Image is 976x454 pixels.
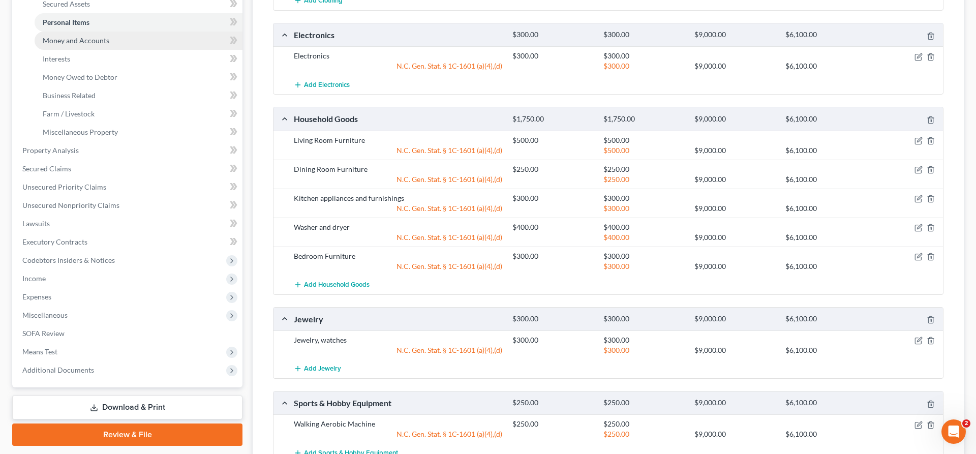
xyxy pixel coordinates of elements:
[289,51,507,61] div: Electronics
[289,174,507,185] div: N.C. Gen. Stat. § 1C-1601 (a)(4),(d)
[43,18,89,26] span: Personal Items
[598,51,689,61] div: $300.00
[507,193,598,203] div: $300.00
[35,13,242,32] a: Personal Items
[294,276,370,294] button: Add Household Goods
[507,164,598,174] div: $250.00
[289,345,507,355] div: N.C. Gen. Stat. § 1C-1601 (a)(4),(d)
[12,396,242,419] a: Download & Print
[289,251,507,261] div: Bedroom Furniture
[14,160,242,178] a: Secured Claims
[289,429,507,439] div: N.C. Gen. Stat. § 1C-1601 (a)(4),(d)
[598,429,689,439] div: $250.00
[507,335,598,345] div: $300.00
[598,193,689,203] div: $300.00
[35,50,242,68] a: Interests
[22,164,71,173] span: Secured Claims
[294,359,341,378] button: Add Jewelry
[507,51,598,61] div: $300.00
[14,324,242,343] a: SOFA Review
[35,86,242,105] a: Business Related
[598,61,689,71] div: $300.00
[780,174,871,185] div: $6,100.00
[598,135,689,145] div: $500.00
[598,203,689,214] div: $300.00
[289,232,507,243] div: N.C. Gen. Stat. § 1C-1601 (a)(4),(d)
[689,145,780,156] div: $9,000.00
[507,30,598,40] div: $300.00
[22,329,65,338] span: SOFA Review
[43,128,118,136] span: Miscellaneous Property
[289,335,507,345] div: Jewelry, watches
[598,164,689,174] div: $250.00
[689,398,780,408] div: $9,000.00
[22,183,106,191] span: Unsecured Priority Claims
[289,203,507,214] div: N.C. Gen. Stat. § 1C-1601 (a)(4),(d)
[598,30,689,40] div: $300.00
[507,398,598,408] div: $250.00
[43,109,95,118] span: Farm / Livestock
[43,36,109,45] span: Money and Accounts
[14,178,242,196] a: Unsecured Priority Claims
[689,203,780,214] div: $9,000.00
[780,314,871,324] div: $6,100.00
[780,232,871,243] div: $6,100.00
[43,73,117,81] span: Money Owed to Debtor
[689,30,780,40] div: $9,000.00
[689,61,780,71] div: $9,000.00
[22,201,119,209] span: Unsecured Nonpriority Claims
[598,335,689,345] div: $300.00
[289,398,507,408] div: Sports & Hobby Equipment
[14,215,242,233] a: Lawsuits
[289,419,507,429] div: Walking Aerobic Machine
[689,114,780,124] div: $9,000.00
[780,345,871,355] div: $6,100.00
[780,203,871,214] div: $6,100.00
[941,419,966,444] iframe: Intercom live chat
[289,135,507,145] div: Living Room Furniture
[598,232,689,243] div: $400.00
[598,314,689,324] div: $300.00
[294,75,350,94] button: Add Electronics
[598,145,689,156] div: $500.00
[12,423,242,446] a: Review & File
[35,123,242,141] a: Miscellaneous Property
[598,419,689,429] div: $250.00
[289,29,507,40] div: Electronics
[507,135,598,145] div: $500.00
[289,222,507,232] div: Washer and dryer
[689,232,780,243] div: $9,000.00
[22,219,50,228] span: Lawsuits
[43,54,70,63] span: Interests
[689,314,780,324] div: $9,000.00
[289,145,507,156] div: N.C. Gen. Stat. § 1C-1601 (a)(4),(d)
[289,314,507,324] div: Jewelry
[22,237,87,246] span: Executory Contracts
[22,311,68,319] span: Miscellaneous
[22,366,94,374] span: Additional Documents
[507,251,598,261] div: $300.00
[35,68,242,86] a: Money Owed to Debtor
[780,398,871,408] div: $6,100.00
[507,114,598,124] div: $1,750.00
[780,145,871,156] div: $6,100.00
[598,114,689,124] div: $1,750.00
[780,30,871,40] div: $6,100.00
[304,365,341,373] span: Add Jewelry
[507,314,598,324] div: $300.00
[304,281,370,289] span: Add Household Goods
[289,113,507,124] div: Household Goods
[507,419,598,429] div: $250.00
[689,345,780,355] div: $9,000.00
[43,91,96,100] span: Business Related
[289,164,507,174] div: Dining Room Furniture
[507,222,598,232] div: $400.00
[962,419,970,428] span: 2
[598,261,689,271] div: $300.00
[598,251,689,261] div: $300.00
[304,81,350,89] span: Add Electronics
[22,274,46,283] span: Income
[598,398,689,408] div: $250.00
[14,196,242,215] a: Unsecured Nonpriority Claims
[780,61,871,71] div: $6,100.00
